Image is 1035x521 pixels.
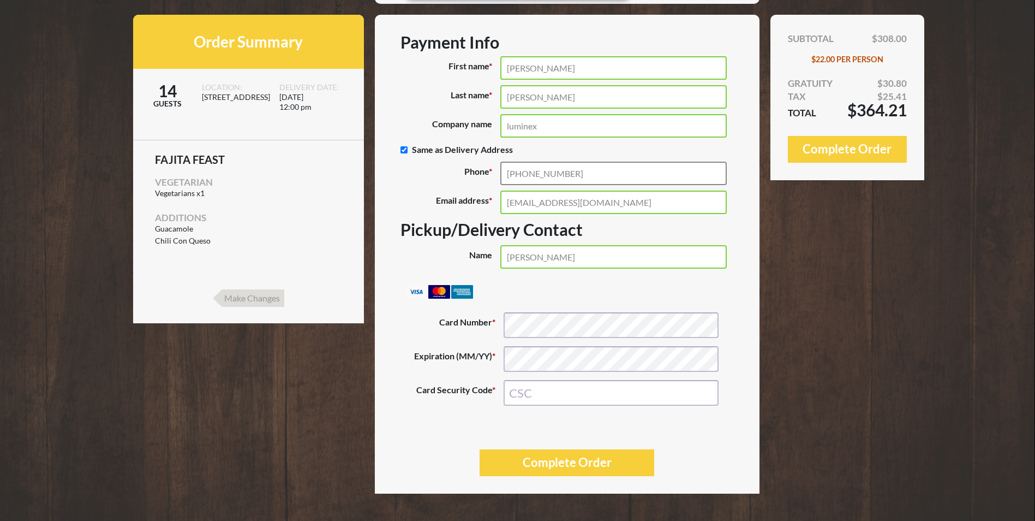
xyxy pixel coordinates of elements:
[202,82,266,92] span: LOCATION:
[400,245,500,269] label: Name
[877,90,907,103] span: $25.41
[400,32,734,52] h3: Payment Info
[400,56,500,80] label: First name
[400,162,500,185] label: Phone
[133,82,202,99] span: 14
[155,176,213,188] span: Vegetarian
[480,449,655,476] button: Complete Order
[400,139,521,160] label: Same as Delivery Address
[155,189,342,198] li: Vegetarians x1
[877,77,907,90] span: $30.80
[279,92,343,126] span: [DATE] 12:00 pm
[133,99,202,109] span: GUESTS
[409,346,504,372] label: Expiration (MM/YY)
[400,114,500,138] label: Company name
[788,136,907,163] button: Complete Order
[400,146,408,153] input: Same as Delivery Address
[428,285,450,299] img: mastercard
[155,154,342,165] span: Fajita Feast
[155,236,342,246] li: Chili Con Queso
[788,32,834,45] span: SUBTOTAL
[279,82,343,92] span: DELIVERY DATE:
[504,380,719,406] input: CSC
[788,90,806,103] span: TAX
[788,77,833,90] span: GRATUITY
[194,32,303,51] span: Order Summary
[409,312,504,338] label: Card Number
[409,380,504,406] label: Card Security Code
[400,220,734,239] h3: Pickup/Delivery Contact
[872,32,907,45] span: $308.00
[409,312,725,413] fieldset: Payment Info
[202,92,266,126] span: [STREET_ADDRESS]
[400,85,500,109] label: Last name
[155,224,342,234] li: Guacamole
[847,103,907,116] span: $364.21
[788,53,907,66] div: $22.00 PER PERSON
[451,285,473,299] img: amex
[788,106,816,120] span: TOTAL
[213,289,284,307] input: Make Changes
[405,285,427,299] img: visa
[155,212,206,223] span: Additions
[400,191,500,214] label: Email address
